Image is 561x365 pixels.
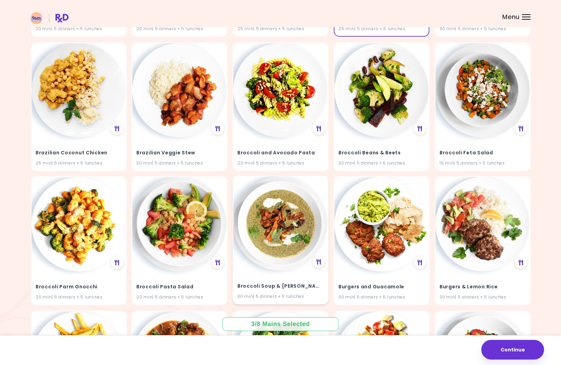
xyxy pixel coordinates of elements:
[440,294,526,301] div: 30 min | 5 dinners + 5 lunches
[212,256,224,269] div: See Meal Plan
[313,256,325,268] div: See Meal Plan
[440,148,526,158] h4: Broccoli Feta Salad
[414,256,426,269] div: See Meal Plan
[338,148,425,158] h4: Broccoli Beans & Beets
[440,160,526,166] div: 15 min | 5 dinners + 5 lunches
[414,122,426,135] div: See Meal Plan
[440,26,526,32] div: 30 min | 5 dinners + 5 lunches
[515,256,527,269] div: See Meal Plan
[136,294,223,301] div: 20 min | 5 dinners + 5 lunches
[36,26,122,32] div: 30 min | 5 dinners + 5 lunches
[502,14,520,20] span: Menu
[338,26,425,32] div: 25 min | 5 dinners + 5 lunches
[338,282,425,293] h4: Burgers and Guacamole
[31,12,69,24] img: RxDiet
[111,122,123,135] div: See Meal Plan
[338,294,425,301] div: 30 min | 5 dinners + 5 lunches
[338,160,425,166] div: 30 min | 5 dinners + 5 lunches
[136,160,223,166] div: 30 min | 5 dinners + 5 lunches
[246,320,315,328] div: 3 / 8 Mains Selected
[212,122,224,135] div: See Meal Plan
[111,256,123,269] div: See Meal Plan
[313,122,325,135] div: See Meal Plan
[515,122,527,135] div: See Meal Plan
[36,148,122,158] h4: Brazilian Coconut Chicken
[36,282,122,293] h4: Broccoli Parm Gnocchi
[136,26,223,32] div: 20 min | 5 dinners + 5 lunches
[136,282,223,293] h4: Broccoli Pasta Salad
[237,148,324,158] h4: Broccoli and Avocado Pasta
[237,281,324,292] h4: Broccoli Soup & Carrot Bacon
[36,294,122,301] div: 20 min | 5 dinners + 5 lunches
[481,340,544,360] button: Continue
[440,282,526,293] h4: Burgers & Lemon Rice
[136,148,223,158] h4: Brazilian Veggie Stew
[237,160,324,166] div: 20 min | 5 dinners + 5 lunches
[237,26,324,32] div: 25 min | 5 dinners + 5 lunches
[36,160,122,166] div: 25 min | 5 dinners + 5 lunches
[237,293,324,300] div: 30 min | 5 dinners + 5 lunches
